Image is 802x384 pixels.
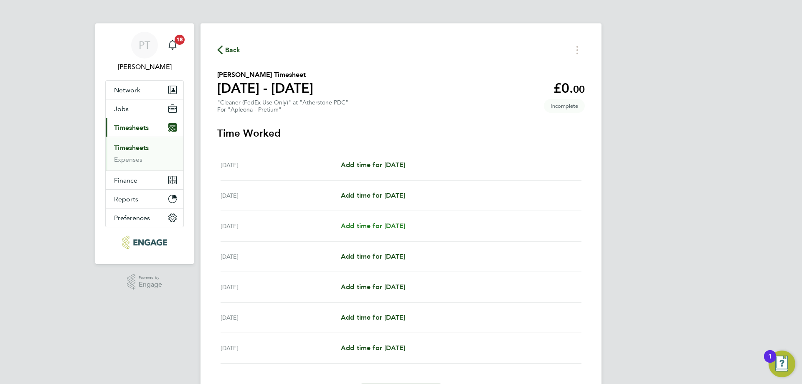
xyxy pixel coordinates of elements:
[221,252,341,262] div: [DATE]
[221,160,341,170] div: [DATE]
[341,191,405,199] span: Add time for [DATE]
[139,281,162,288] span: Engage
[106,137,183,170] div: Timesheets
[570,43,585,56] button: Timesheets Menu
[106,118,183,137] button: Timesheets
[217,106,348,113] div: For "Apleona - Pretium"
[105,32,184,72] a: PT[PERSON_NAME]
[341,191,405,201] a: Add time for [DATE]
[114,86,140,94] span: Network
[114,176,137,184] span: Finance
[114,155,142,163] a: Expenses
[221,221,341,231] div: [DATE]
[221,191,341,201] div: [DATE]
[105,236,184,249] a: Go to home page
[573,83,585,95] span: 00
[105,62,184,72] span: Philip Tedstone
[106,190,183,208] button: Reports
[217,80,313,97] h1: [DATE] - [DATE]
[106,81,183,99] button: Network
[341,221,405,231] a: Add time for [DATE]
[122,236,167,249] img: conceptresources-logo-retina.png
[217,99,348,113] div: "Cleaner (FedEx Use Only)" at "Atherstone PDC"
[95,23,194,264] nav: Main navigation
[341,283,405,291] span: Add time for [DATE]
[114,105,129,113] span: Jobs
[217,127,585,140] h3: Time Worked
[217,70,313,80] h2: [PERSON_NAME] Timesheet
[341,282,405,292] a: Add time for [DATE]
[341,343,405,353] a: Add time for [DATE]
[341,252,405,262] a: Add time for [DATE]
[106,171,183,189] button: Finance
[175,35,185,45] span: 18
[221,282,341,292] div: [DATE]
[341,161,405,169] span: Add time for [DATE]
[164,32,181,58] a: 18
[553,80,585,96] app-decimal: £0.
[544,99,585,113] span: This timesheet is Incomplete.
[114,195,138,203] span: Reports
[341,313,405,323] a: Add time for [DATE]
[114,214,150,222] span: Preferences
[106,99,183,118] button: Jobs
[768,356,772,367] div: 1
[341,160,405,170] a: Add time for [DATE]
[221,313,341,323] div: [DATE]
[341,344,405,352] span: Add time for [DATE]
[341,313,405,321] span: Add time for [DATE]
[341,222,405,230] span: Add time for [DATE]
[106,209,183,227] button: Preferences
[217,45,241,55] button: Back
[114,124,149,132] span: Timesheets
[139,274,162,281] span: Powered by
[341,252,405,260] span: Add time for [DATE]
[769,351,795,377] button: Open Resource Center, 1 new notification
[127,274,162,290] a: Powered byEngage
[225,45,241,55] span: Back
[114,144,149,152] a: Timesheets
[221,343,341,353] div: [DATE]
[139,40,150,51] span: PT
